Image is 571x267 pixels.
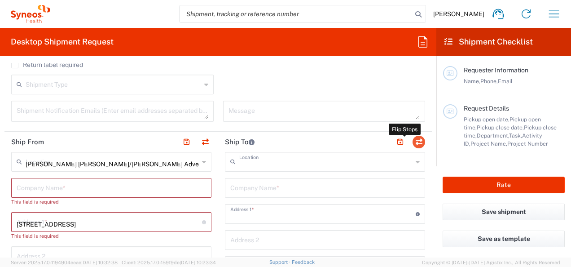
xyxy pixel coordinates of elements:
[470,140,507,147] span: Project Name,
[11,198,211,206] div: This field is required
[269,259,292,265] a: Support
[122,260,216,265] span: Client: 2025.17.0-159f9de
[464,105,509,112] span: Request Details
[498,78,513,85] span: Email
[444,36,533,47] h2: Shipment Checklist
[11,232,211,240] div: This field is required
[480,78,498,85] span: Phone,
[507,140,548,147] span: Project Number
[81,260,118,265] span: [DATE] 10:32:38
[292,259,315,265] a: Feedback
[464,67,528,74] span: Requester Information
[443,204,565,220] button: Save shipment
[180,5,412,22] input: Shipment, tracking or reference number
[443,177,565,193] button: Rate
[11,36,114,47] h2: Desktop Shipment Request
[509,132,522,139] span: Task,
[225,138,255,147] h2: Ship To
[464,78,480,85] span: Name,
[422,258,560,267] span: Copyright © [DATE]-[DATE] Agistix Inc., All Rights Reserved
[11,61,83,68] label: Return label required
[443,231,565,247] button: Save as template
[477,132,509,139] span: Department,
[433,10,484,18] span: [PERSON_NAME]
[11,260,118,265] span: Server: 2025.17.0-1194904eeae
[11,138,44,147] h2: Ship From
[464,116,510,123] span: Pickup open date,
[180,260,216,265] span: [DATE] 10:23:34
[477,124,524,131] span: Pickup close date,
